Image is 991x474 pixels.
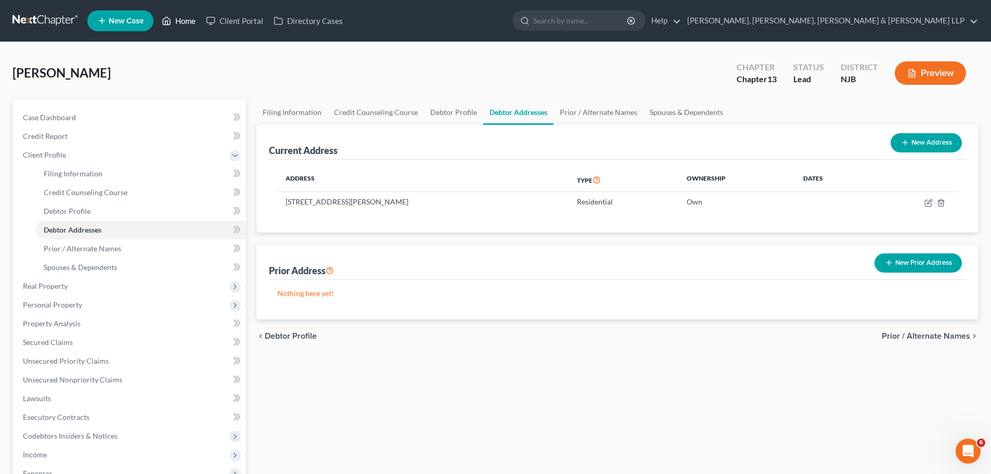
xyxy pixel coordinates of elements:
[569,192,678,212] td: Residential
[483,100,554,125] a: Debtor Addresses
[44,188,127,197] span: Credit Counseling Course
[15,389,246,408] a: Lawsuits
[277,168,569,192] th: Address
[268,11,348,30] a: Directory Cases
[23,450,47,459] span: Income
[882,332,979,340] button: Prior / Alternate Names chevron_right
[895,61,966,85] button: Preview
[678,168,795,192] th: Ownership
[15,108,246,127] a: Case Dashboard
[23,319,81,328] span: Property Analysis
[44,169,102,178] span: Filing Information
[15,333,246,352] a: Secured Claims
[269,144,338,157] div: Current Address
[678,192,795,212] td: Own
[256,332,265,340] i: chevron_left
[256,100,328,125] a: Filing Information
[44,207,91,215] span: Debtor Profile
[23,300,82,309] span: Personal Property
[23,338,73,347] span: Secured Claims
[201,11,268,30] a: Client Portal
[23,150,66,159] span: Client Profile
[44,225,101,234] span: Debtor Addresses
[23,132,68,140] span: Credit Report
[970,332,979,340] i: chevron_right
[15,314,246,333] a: Property Analysis
[424,100,483,125] a: Debtor Profile
[35,164,246,183] a: Filing Information
[643,100,729,125] a: Spouses & Dependents
[841,73,878,85] div: NJB
[956,439,981,464] iframe: Intercom live chat
[23,431,118,440] span: Codebtors Insiders & Notices
[554,100,643,125] a: Prior / Alternate Names
[15,370,246,389] a: Unsecured Nonpriority Claims
[646,11,681,30] a: Help
[35,258,246,277] a: Spouses & Dependents
[265,332,317,340] span: Debtor Profile
[23,281,68,290] span: Real Property
[793,73,824,85] div: Lead
[23,394,51,403] span: Lawsuits
[35,221,246,239] a: Debtor Addresses
[682,11,978,30] a: [PERSON_NAME], [PERSON_NAME], [PERSON_NAME] & [PERSON_NAME] LLP
[737,73,777,85] div: Chapter
[109,17,144,25] span: New Case
[15,408,246,427] a: Executory Contracts
[15,352,246,370] a: Unsecured Priority Claims
[35,239,246,258] a: Prior / Alternate Names
[157,11,201,30] a: Home
[23,113,76,122] span: Case Dashboard
[891,133,962,152] button: New Address
[795,168,871,192] th: Dates
[277,192,569,212] td: [STREET_ADDRESS][PERSON_NAME]
[977,439,985,447] span: 6
[533,11,628,30] input: Search by name...
[793,61,824,73] div: Status
[737,61,777,73] div: Chapter
[874,253,962,273] button: New Prior Address
[12,65,111,80] span: [PERSON_NAME]
[15,127,246,146] a: Credit Report
[44,244,121,253] span: Prior / Alternate Names
[23,413,89,421] span: Executory Contracts
[269,264,334,277] div: Prior Address
[767,74,777,84] span: 13
[35,202,246,221] a: Debtor Profile
[44,263,117,272] span: Spouses & Dependents
[256,332,317,340] button: chevron_left Debtor Profile
[328,100,424,125] a: Credit Counseling Course
[23,375,122,384] span: Unsecured Nonpriority Claims
[35,183,246,202] a: Credit Counseling Course
[882,332,970,340] span: Prior / Alternate Names
[23,356,109,365] span: Unsecured Priority Claims
[569,168,678,192] th: Type
[841,61,878,73] div: District
[277,288,958,299] p: Nothing here yet!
